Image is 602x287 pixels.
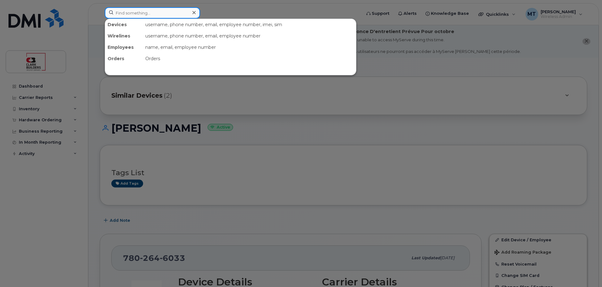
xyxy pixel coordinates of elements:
[105,42,143,53] div: Employees
[575,260,597,282] iframe: Messenger Launcher
[105,19,143,30] div: Devices
[143,19,356,30] div: username, phone number, email, employee number, imei, sim
[143,42,356,53] div: name, email, employee number
[105,53,143,64] div: Orders
[143,30,356,42] div: username, phone number, email, employee number
[105,30,143,42] div: Wirelines
[143,53,356,64] div: Orders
